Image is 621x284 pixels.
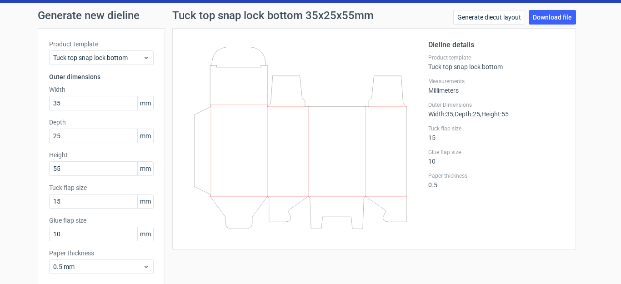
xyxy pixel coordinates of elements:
[137,227,153,241] span: mm
[49,183,154,192] label: Tuck flap size
[49,85,154,94] label: Width
[428,101,565,109] label: Outer Dimensions
[480,110,509,118] span: , Height : 55
[453,110,480,118] span: , Depth : 25
[428,54,565,70] div: Tuck top snap lock bottom
[49,216,154,225] label: Glue flap size
[172,10,374,21] h1: Tuck top snap lock bottom 35x25x55mm
[529,10,576,25] a: Download file
[453,10,525,25] a: Generate diecut layout
[49,118,154,127] label: Depth
[428,40,565,50] h2: Dieline details
[428,78,565,94] div: Millimeters
[49,150,154,159] label: Height
[428,149,565,165] div: 10
[49,249,154,258] label: Paper thickness
[428,78,565,85] label: Measurements
[49,40,154,49] label: Product template
[428,125,565,132] label: Tuck flap size
[53,53,143,62] span: Tuck top snap lock bottom
[137,162,153,175] span: mm
[137,129,153,143] span: mm
[49,72,154,81] h3: Outer dimensions
[428,172,565,179] label: Paper thickness
[38,10,583,21] h1: Generate new dieline
[428,149,565,156] label: Glue flap size
[137,194,153,208] span: mm
[428,54,565,61] label: Product template
[53,262,143,271] span: 0.5 mm
[428,110,453,118] span: Width : 35
[428,125,565,141] div: 15
[137,96,153,110] span: mm
[428,172,565,189] div: 0.5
